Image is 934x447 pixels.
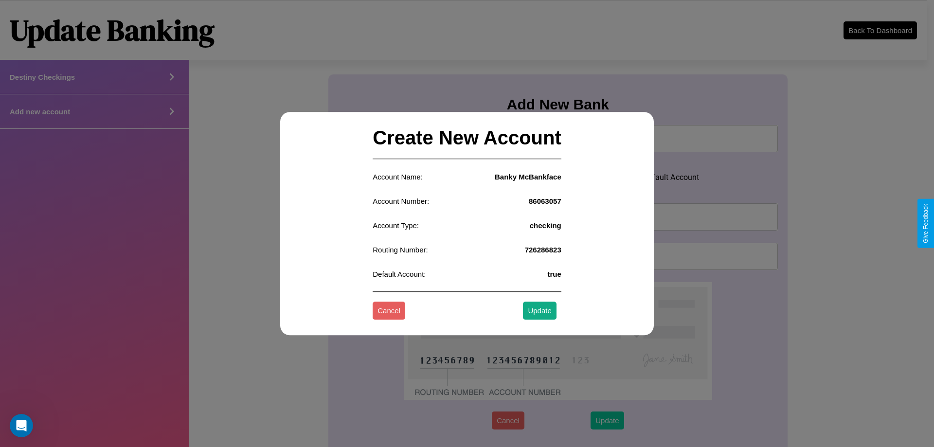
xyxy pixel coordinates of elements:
p: Routing Number: [373,243,428,256]
iframe: Intercom live chat [10,414,33,437]
button: Update [523,302,556,320]
div: Give Feedback [922,204,929,243]
h4: checking [530,221,561,230]
button: Cancel [373,302,405,320]
p: Account Type: [373,219,419,232]
h4: Banky McBankface [495,173,561,181]
p: Account Name: [373,170,423,183]
h4: 726286823 [525,246,561,254]
p: Account Number: [373,195,429,208]
p: Default Account: [373,268,426,281]
h4: 86063057 [529,197,561,205]
h2: Create New Account [373,117,561,159]
h4: true [547,270,561,278]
